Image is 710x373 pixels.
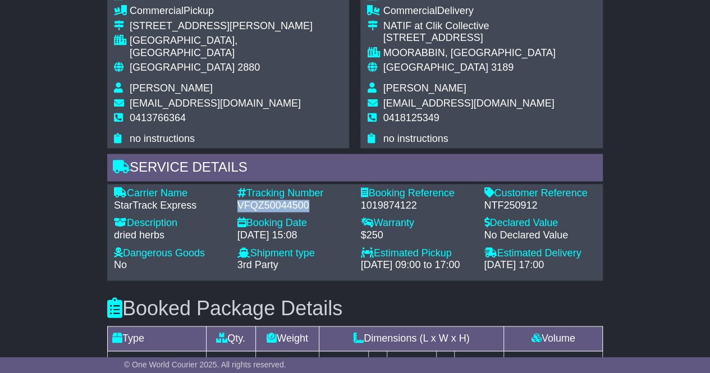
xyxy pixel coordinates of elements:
span: [EMAIL_ADDRESS][DOMAIN_NAME] [130,98,301,109]
div: Service Details [107,154,603,184]
span: [EMAIL_ADDRESS][DOMAIN_NAME] [383,98,554,109]
div: Customer Reference [484,187,596,200]
span: © One World Courier 2025. All rights reserved. [124,360,286,369]
span: [GEOGRAPHIC_DATA] [383,62,488,73]
div: [DATE] 09:00 to 17:00 [360,259,473,271]
div: Carrier Name [114,187,226,200]
div: Estimated Pickup [360,247,473,260]
h3: Booked Package Details [107,297,603,320]
div: Estimated Delivery [484,247,596,260]
span: Commercial [130,5,184,16]
div: [DATE] 17:00 [484,259,596,271]
div: Description [114,217,226,229]
div: Booking Reference [360,187,473,200]
span: No [114,259,127,270]
td: Type [107,326,206,351]
span: 3189 [491,62,514,73]
div: [STREET_ADDRESS][PERSON_NAME] [130,20,343,33]
div: Delivery [383,5,555,17]
span: 3rd Party [237,259,278,270]
div: NATIF at Clik Collective [383,20,555,33]
span: 0418125349 [383,112,439,123]
span: [PERSON_NAME] [130,82,213,94]
span: 0413766364 [130,112,186,123]
td: Dimensions (L x W x H) [319,326,504,351]
td: Weight [255,326,319,351]
div: [DATE] 15:08 [237,229,350,242]
div: Shipment type [237,247,350,260]
span: 2880 [237,62,260,73]
span: no instructions [383,133,448,144]
div: dried herbs [114,229,226,242]
span: Commercial [383,5,437,16]
span: [PERSON_NAME] [383,82,466,94]
div: No Declared Value [484,229,596,242]
div: $250 [360,229,473,242]
td: Qty. [206,326,255,351]
div: Warranty [360,217,473,229]
span: no instructions [130,133,195,144]
div: [GEOGRAPHIC_DATA], [GEOGRAPHIC_DATA] [130,35,343,59]
div: Booking Date [237,217,350,229]
span: [GEOGRAPHIC_DATA] [130,62,235,73]
div: StarTrack Express [114,200,226,212]
div: Declared Value [484,217,596,229]
div: Tracking Number [237,187,350,200]
div: Dangerous Goods [114,247,226,260]
div: NTF250912 [484,200,596,212]
div: 1019874122 [360,200,473,212]
div: [STREET_ADDRESS] [383,32,555,44]
div: MOORABBIN, [GEOGRAPHIC_DATA] [383,47,555,59]
td: Volume [504,326,603,351]
div: VFQZ50044500 [237,200,350,212]
sup: 3 [568,356,572,365]
div: Pickup [130,5,343,17]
